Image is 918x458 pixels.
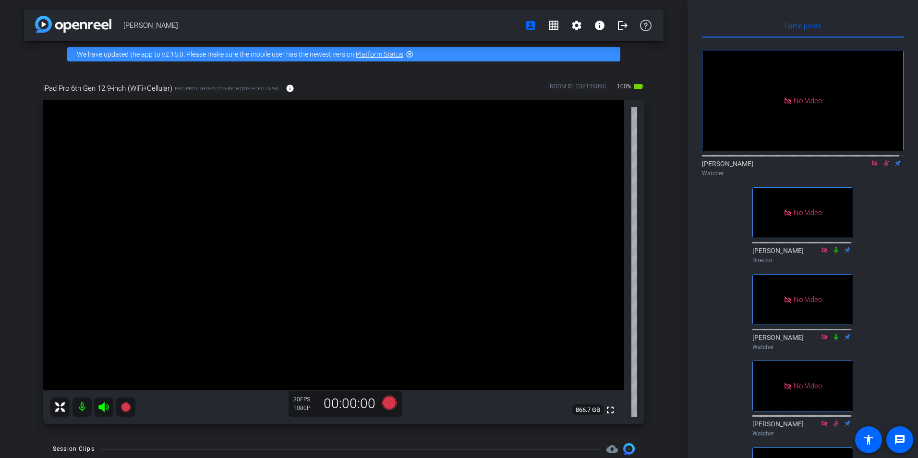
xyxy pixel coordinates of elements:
div: [PERSON_NAME] [752,333,853,351]
mat-icon: logout [617,20,628,31]
div: [PERSON_NAME] [752,246,853,265]
mat-icon: grid_on [548,20,559,31]
span: No Video [794,295,822,303]
div: Watcher [702,169,904,178]
mat-icon: highlight_off [406,50,413,58]
div: [PERSON_NAME] [702,159,904,178]
div: Watcher [752,343,853,351]
mat-icon: account_box [525,20,536,31]
div: Watcher [752,429,853,438]
div: 1080P [293,404,317,412]
a: Platform Status [356,50,403,58]
div: [PERSON_NAME] [752,419,853,438]
span: Participants [785,23,821,29]
span: No Video [794,208,822,217]
mat-icon: info [594,20,605,31]
mat-icon: accessibility [863,434,874,446]
div: 00:00:00 [317,396,382,412]
span: 866.7 GB [572,404,604,416]
mat-icon: settings [571,20,582,31]
span: No Video [794,382,822,390]
div: 30 [293,396,317,403]
mat-icon: battery_std [633,81,644,92]
mat-icon: info [286,84,294,93]
span: No Video [794,96,822,105]
span: Destinations for your clips [606,443,618,455]
div: Director [752,256,853,265]
span: iPad Pro 6th Gen 12.9-inch (WiFi+Cellular) [175,85,278,92]
span: iPad Pro 6th Gen 12.9-inch (WiFi+Cellular) [43,83,172,94]
span: FPS [300,396,310,403]
mat-icon: cloud_upload [606,443,618,455]
div: We have updated the app to v2.15.0. Please make sure the mobile user has the newest version. [67,47,620,61]
mat-icon: message [894,434,906,446]
span: 100% [616,79,633,94]
div: Session Clips [53,444,95,454]
img: app-logo [35,16,111,33]
mat-icon: fullscreen [604,404,616,416]
span: [PERSON_NAME] [123,16,519,35]
div: ROOM ID: 238159090 [550,82,606,96]
img: Session clips [623,443,635,455]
